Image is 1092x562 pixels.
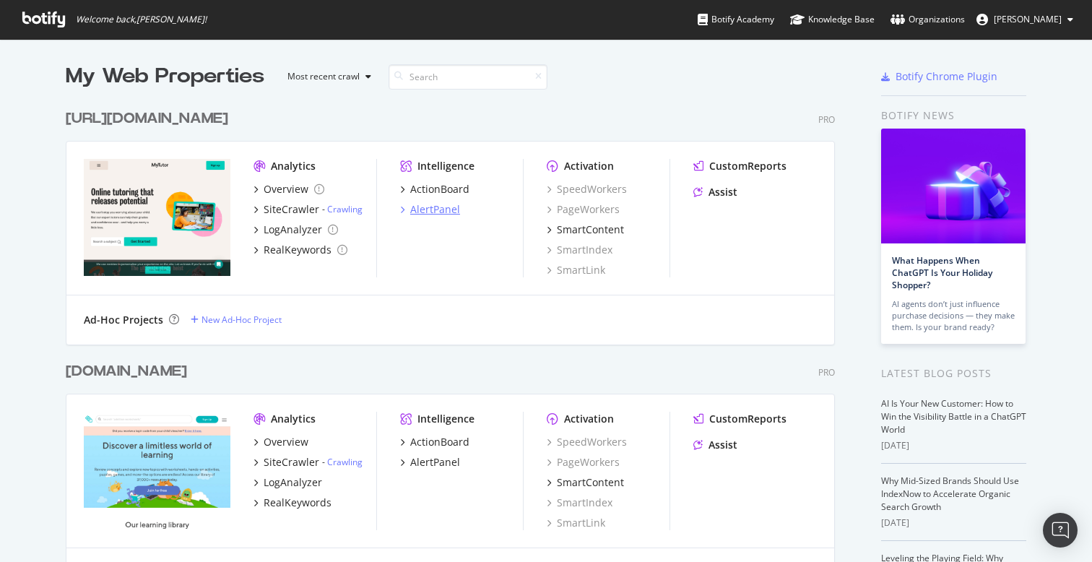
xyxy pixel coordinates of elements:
div: AI agents don’t just influence purchase decisions — they make them. Is your brand ready? [892,298,1015,333]
a: Crawling [327,456,363,468]
div: New Ad-Hoc Project [201,314,282,326]
a: Why Mid-Sized Brands Should Use IndexNow to Accelerate Organic Search Growth [881,475,1019,513]
div: My Web Properties [66,62,264,91]
a: SiteCrawler- Crawling [253,202,363,217]
input: Search [389,64,547,90]
div: Activation [564,159,614,173]
a: SmartLink [547,516,605,530]
a: Botify Chrome Plugin [881,69,997,84]
a: RealKeywords [253,243,347,257]
a: Assist [693,185,737,199]
a: SmartIndex [547,243,612,257]
a: What Happens When ChatGPT Is Your Holiday Shopper? [892,254,992,291]
a: SmartContent [547,222,624,237]
div: SiteCrawler [264,202,319,217]
a: SmartLink [547,263,605,277]
div: - [322,203,363,215]
a: Overview [253,435,308,449]
a: [URL][DOMAIN_NAME] [66,108,234,129]
div: [DOMAIN_NAME] [66,361,187,382]
span: Welcome back, [PERSON_NAME] ! [76,14,207,25]
a: Overview [253,182,324,196]
img: education.com [84,412,230,529]
div: Botify Academy [698,12,774,27]
div: [URL][DOMAIN_NAME] [66,108,228,129]
div: CustomReports [709,412,786,426]
div: LogAnalyzer [264,475,322,490]
div: Organizations [890,12,965,27]
div: Botify news [881,108,1026,124]
div: SiteCrawler [264,455,319,470]
a: [DOMAIN_NAME] [66,361,193,382]
a: CustomReports [693,159,786,173]
a: SpeedWorkers [547,182,627,196]
div: Activation [564,412,614,426]
a: RealKeywords [253,496,331,510]
div: Knowledge Base [790,12,875,27]
a: SiteCrawler- Crawling [253,455,363,470]
a: New Ad-Hoc Project [191,314,282,326]
button: Most recent crawl [276,65,377,88]
div: Ad-Hoc Projects [84,313,163,327]
a: SmartContent [547,475,624,490]
div: Most recent crawl [287,72,360,81]
a: SpeedWorkers [547,435,627,449]
div: Pro [818,366,835,379]
img: What Happens When ChatGPT Is Your Holiday Shopper? [881,129,1026,243]
div: Assist [708,438,737,452]
div: Intelligence [417,159,474,173]
div: AlertPanel [410,455,460,470]
a: AI Is Your New Customer: How to Win the Visibility Battle in a ChatGPT World [881,397,1026,436]
a: CustomReports [693,412,786,426]
img: https://www.mytutor.co.uk/ [84,159,230,276]
div: RealKeywords [264,243,331,257]
div: LogAnalyzer [264,222,322,237]
button: [PERSON_NAME] [965,8,1085,31]
div: ActionBoard [410,182,469,196]
div: Intelligence [417,412,474,426]
a: PageWorkers [547,202,620,217]
div: Latest Blog Posts [881,366,1026,381]
div: RealKeywords [264,496,331,510]
div: Analytics [271,159,316,173]
div: Botify Chrome Plugin [896,69,997,84]
a: Assist [693,438,737,452]
div: Overview [264,182,308,196]
a: AlertPanel [400,202,460,217]
div: [DATE] [881,516,1026,529]
a: LogAnalyzer [253,222,338,237]
a: ActionBoard [400,182,469,196]
div: CustomReports [709,159,786,173]
div: [DATE] [881,439,1026,452]
a: Crawling [327,203,363,215]
div: Open Intercom Messenger [1043,513,1078,548]
a: PageWorkers [547,455,620,470]
div: Overview [264,435,308,449]
div: Assist [708,185,737,199]
a: ActionBoard [400,435,469,449]
a: LogAnalyzer [253,475,322,490]
a: SmartIndex [547,496,612,510]
div: ActionBoard [410,435,469,449]
span: John McLendon [994,13,1062,25]
a: AlertPanel [400,455,460,470]
div: AlertPanel [410,202,460,217]
div: SmartContent [557,222,624,237]
div: SmartContent [557,475,624,490]
div: Analytics [271,412,316,426]
div: - [322,456,363,468]
div: Pro [818,113,835,126]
